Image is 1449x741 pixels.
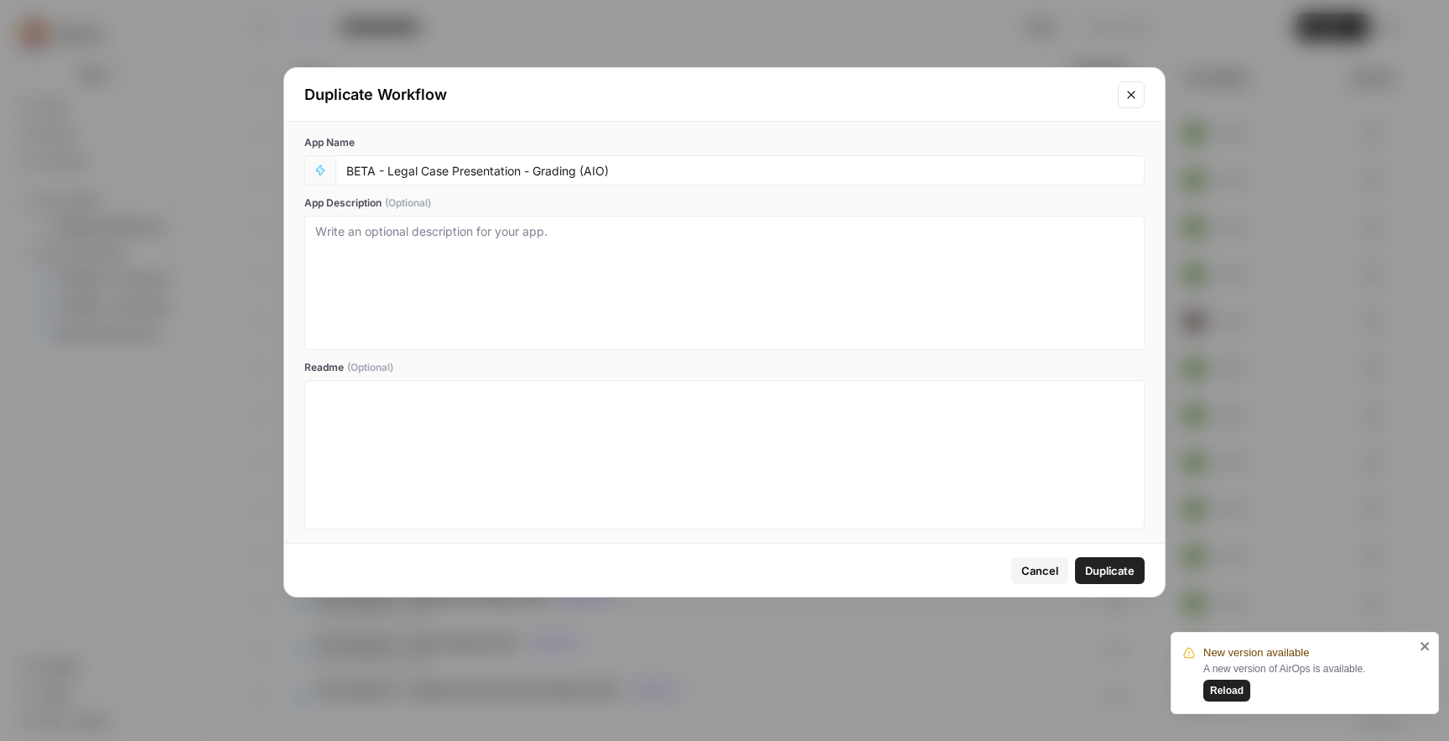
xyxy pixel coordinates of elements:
[1011,557,1068,584] button: Cancel
[304,135,1145,150] label: App Name
[1203,661,1415,702] div: A new version of AirOps is available.
[347,360,393,375] span: (Optional)
[1085,562,1135,579] span: Duplicate
[1420,639,1431,653] button: close
[304,360,1145,375] label: Readme
[304,83,1108,107] div: Duplicate Workflow
[346,163,1134,178] input: Untitled
[385,196,431,211] span: (Optional)
[1075,557,1145,584] button: Duplicate
[1203,644,1309,661] span: New version available
[1021,562,1058,579] span: Cancel
[304,196,1145,211] label: App Description
[1118,81,1145,108] button: Close modal
[1210,683,1244,698] span: Reload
